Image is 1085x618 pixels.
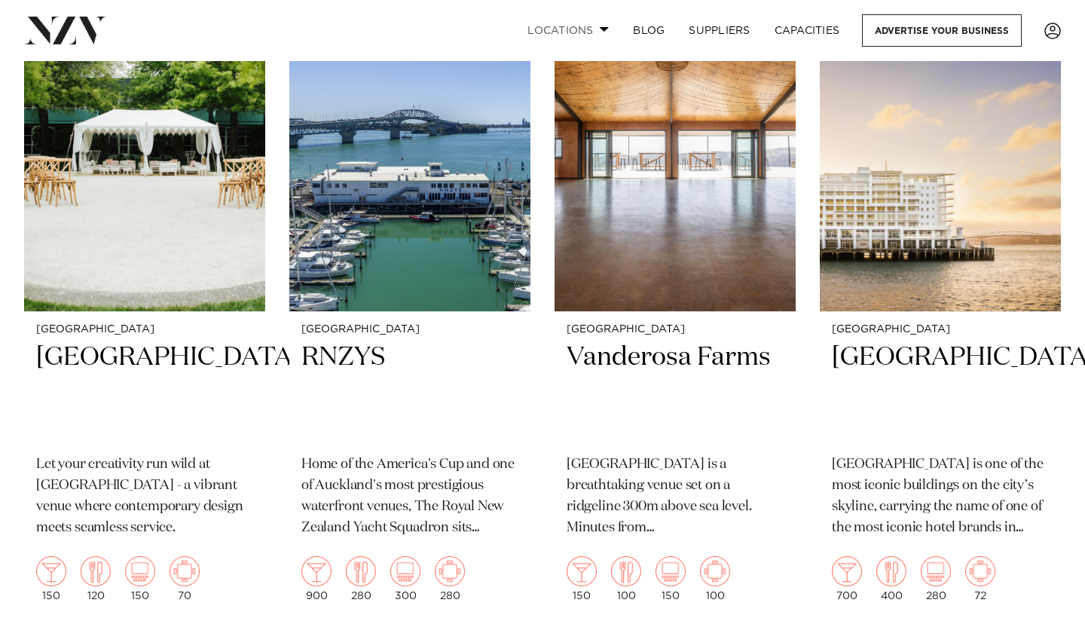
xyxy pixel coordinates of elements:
div: 280 [921,556,951,601]
h2: RNZYS [301,341,518,442]
img: dining.png [876,556,906,586]
small: [GEOGRAPHIC_DATA] [36,324,253,335]
img: meeting.png [965,556,995,586]
div: 70 [170,556,200,601]
img: theatre.png [125,556,155,586]
img: theatre.png [656,556,686,586]
div: 100 [611,556,641,601]
img: cocktail.png [36,556,66,586]
img: meeting.png [435,556,465,586]
div: 900 [301,556,332,601]
div: 120 [81,556,111,601]
div: 72 [965,556,995,601]
img: theatre.png [390,556,420,586]
small: [GEOGRAPHIC_DATA] [567,324,784,335]
img: cocktail.png [567,556,597,586]
a: SUPPLIERS [677,14,762,47]
h2: Vanderosa Farms [567,341,784,442]
img: cocktail.png [832,556,862,586]
div: 100 [700,556,730,601]
p: Home of the America's Cup and one of Auckland's most prestigious waterfront venues, The Royal New... [301,454,518,539]
div: 150 [656,556,686,601]
small: [GEOGRAPHIC_DATA] [832,324,1049,335]
img: dining.png [611,556,641,586]
h2: [GEOGRAPHIC_DATA] [832,341,1049,442]
p: [GEOGRAPHIC_DATA] is a breathtaking venue set on a ridgeline 300m above sea level. Minutes from [... [567,454,784,539]
p: [GEOGRAPHIC_DATA] is one of the most iconic buildings on the city’s skyline, carrying the name of... [832,454,1049,539]
div: 280 [346,556,376,601]
a: Locations [515,14,621,47]
a: Advertise your business [862,14,1022,47]
div: 300 [390,556,420,601]
img: theatre.png [921,556,951,586]
a: Capacities [763,14,852,47]
small: [GEOGRAPHIC_DATA] [301,324,518,335]
h2: [GEOGRAPHIC_DATA] [36,341,253,442]
img: nzv-logo.png [24,17,106,44]
div: 150 [36,556,66,601]
div: 400 [876,556,906,601]
img: meeting.png [700,556,730,586]
p: Let your creativity run wild at [GEOGRAPHIC_DATA] - a vibrant venue where contemporary design mee... [36,454,253,539]
div: 150 [567,556,597,601]
img: dining.png [346,556,376,586]
div: 150 [125,556,155,601]
img: cocktail.png [301,556,332,586]
div: 700 [832,556,862,601]
img: meeting.png [170,556,200,586]
a: BLOG [621,14,677,47]
div: 280 [435,556,465,601]
img: dining.png [81,556,111,586]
